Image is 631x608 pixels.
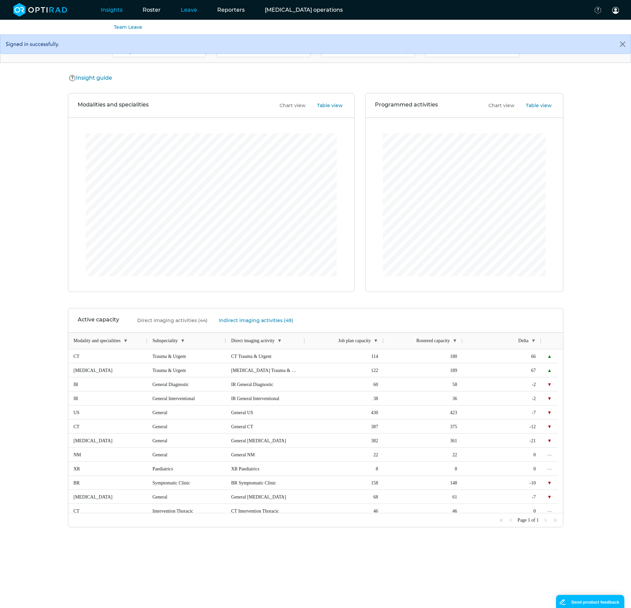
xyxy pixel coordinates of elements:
img: Help Icon [69,74,76,82]
div: 67 [463,363,541,377]
div: CT [68,504,147,518]
div: Trauma & Urgent [147,363,226,377]
button: Chart view [271,102,308,109]
div: -7 [463,490,541,504]
div: 382 [305,434,384,447]
span: 1 [537,518,539,523]
div: 430 [305,405,384,419]
div: ▼ [541,490,558,504]
div: 375 [384,420,463,433]
div: IR General Interventional [226,391,305,405]
img: brand-opti-rad-logos-blue-and-white-d2f68631ba2948856bd03f2d395fb146ddc8fb01b4b6e9315ea85fa773367... [13,3,67,17]
span: Page [518,518,527,523]
div: 8 [305,462,384,475]
div: CT [68,349,147,363]
div: 66 [463,349,541,363]
div: Previous Page [508,518,514,523]
div: -7 [463,405,541,419]
div: 0 [463,504,541,518]
div: ▼ [541,405,558,419]
a: Team Leave [114,24,142,30]
div: [MEDICAL_DATA] [68,490,147,504]
div: General [147,448,226,461]
div: 114 [305,349,384,363]
div: 8 [384,462,463,475]
div: General US [226,405,305,419]
div: IR [68,391,147,405]
div: IR General Diagnostic [226,377,305,391]
button: Indirect imaging activities (49) [211,317,295,324]
div: [MEDICAL_DATA] Trauma & Urgent [226,363,305,377]
div: Symptomatic Clinic [147,476,226,489]
div: -10 [463,476,541,489]
div: ▼ [541,476,558,489]
div: CT Trauma & Urgent [226,349,305,363]
div: 46 [305,504,384,518]
div: 158 [305,476,384,489]
div: Next Page [543,518,548,523]
div: 68 [305,490,384,504]
div: BR [68,476,147,489]
div: 122 [305,363,384,377]
div: 361 [384,434,463,447]
div: XR [68,462,147,475]
span: Job plan capacity [310,338,371,344]
div: 22 [384,448,463,461]
div: -12 [463,420,541,433]
h3: Modalities and specialities [78,101,149,109]
div: [MEDICAL_DATA] [68,434,147,447]
span: Subspeciality [153,338,178,344]
div: -2 [463,377,541,391]
div: General [147,420,226,433]
button: Table view [309,102,345,109]
div: 423 [384,405,463,419]
div: 46 [384,504,463,518]
button: Direct imaging activities (44) [129,317,210,324]
div: ▼ [541,391,558,405]
div: 60 [305,377,384,391]
div: General CT [226,420,305,433]
span: of [531,518,535,523]
div: NM [68,448,147,461]
div: 36 [384,391,463,405]
div: Paediatrics [147,462,226,475]
span: Modality and specialities [74,338,121,344]
div: IR [68,377,147,391]
button: Insight guide [68,74,114,82]
span: ▼ [180,338,185,343]
div: ― [541,462,558,475]
div: General NM [226,448,305,461]
div: ▼ [541,420,558,433]
div: XR Paediatrics [226,462,305,475]
button: Chart view [480,102,517,109]
div: 148 [384,476,463,489]
div: 22 [305,448,384,461]
div: 387 [305,420,384,433]
span: Delta [468,338,529,344]
span: ▼ [123,338,128,343]
div: 180 [384,349,463,363]
div: CT Intervention Thoracic [226,504,305,518]
div: BR Symptomatic Clinic [226,476,305,489]
button: Close [615,35,631,54]
div: General [147,434,226,447]
div: ― [541,448,558,461]
div: 189 [384,363,463,377]
div: 61 [384,490,463,504]
div: ▼ [541,434,558,447]
div: General Interventional [147,391,226,405]
h3: Programmed activities [375,101,438,109]
div: ▲ [541,363,558,377]
div: Last Page [552,518,558,523]
h3: Active capacity [78,316,119,324]
span: 1 [528,518,530,523]
span: ▼ [374,338,378,343]
div: First Page [499,518,504,523]
div: General [MEDICAL_DATA] [226,434,305,447]
div: ― [541,504,558,518]
span: ▼ [453,338,457,343]
div: 0 [463,462,541,475]
span: ▼ [531,338,536,343]
div: 58 [384,377,463,391]
div: General [147,490,226,504]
